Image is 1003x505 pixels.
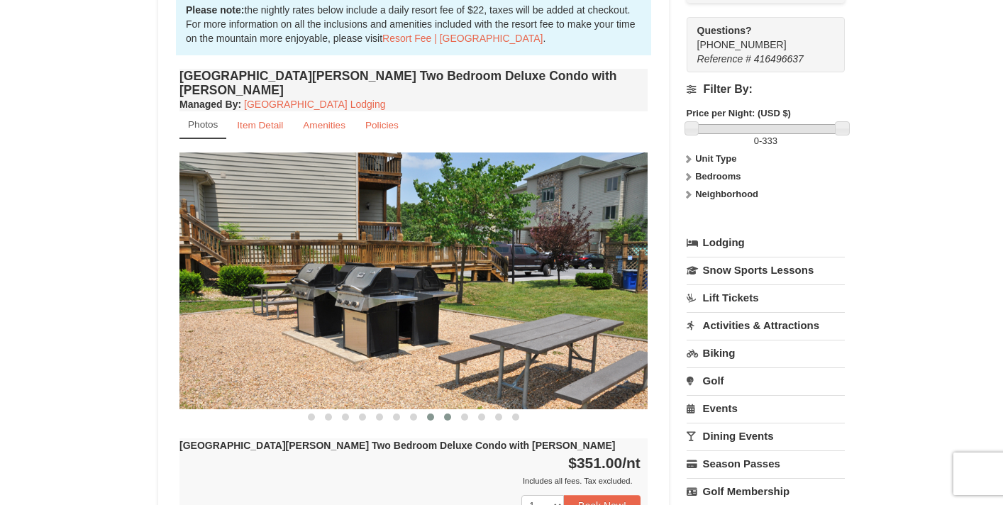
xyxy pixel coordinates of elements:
span: 0 [754,135,759,146]
span: [PHONE_NUMBER] [697,23,819,50]
span: 416496637 [754,53,804,65]
strong: Questions? [697,25,752,36]
img: 18876286-144-25b7f145.jpg [179,152,648,409]
strong: Unit Type [695,153,736,164]
strong: $351.00 [568,455,641,471]
small: Item Detail [237,120,283,131]
a: [GEOGRAPHIC_DATA] Lodging [244,99,385,110]
a: Season Passes [687,450,845,477]
a: Activities & Attractions [687,312,845,338]
span: Managed By [179,99,238,110]
h4: [GEOGRAPHIC_DATA][PERSON_NAME] Two Bedroom Deluxe Condo with [PERSON_NAME] [179,69,648,97]
a: Snow Sports Lessons [687,257,845,283]
small: Amenities [303,120,345,131]
span: /nt [622,455,641,471]
a: Biking [687,340,845,366]
span: Reference # [697,53,751,65]
a: Golf [687,367,845,394]
label: - [687,134,845,148]
a: Policies [356,111,408,139]
a: Lift Tickets [687,284,845,311]
a: Dining Events [687,423,845,449]
a: Item Detail [228,111,292,139]
a: Lodging [687,230,845,255]
a: Resort Fee | [GEOGRAPHIC_DATA] [382,33,543,44]
strong: [GEOGRAPHIC_DATA][PERSON_NAME] Two Bedroom Deluxe Condo with [PERSON_NAME] [179,440,615,451]
strong: Bedrooms [695,171,741,182]
small: Photos [188,119,218,130]
h4: Filter By: [687,83,845,96]
a: Golf Membership [687,478,845,504]
strong: Please note: [186,4,244,16]
small: Policies [365,120,399,131]
a: Amenities [294,111,355,139]
span: 333 [762,135,777,146]
strong: Price per Night: (USD $) [687,108,791,118]
strong: Neighborhood [695,189,758,199]
a: Events [687,395,845,421]
strong: : [179,99,241,110]
div: Includes all fees. Tax excluded. [179,474,641,488]
a: Photos [179,111,226,139]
